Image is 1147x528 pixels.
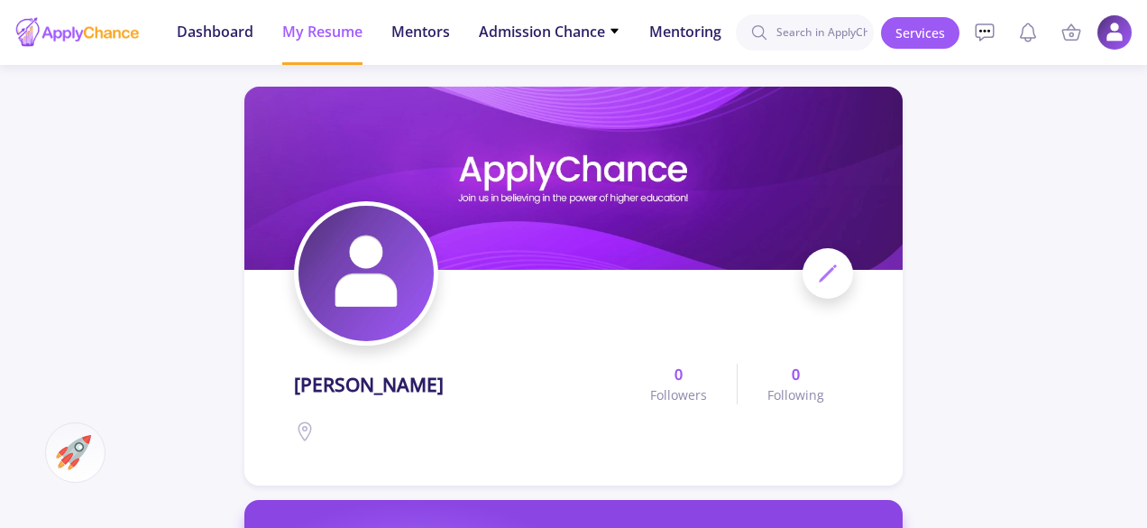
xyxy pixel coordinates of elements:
[56,435,91,470] img: ac-market
[282,21,362,42] span: My Resume
[674,364,683,385] b: 0
[767,385,824,404] span: Following
[881,17,959,49] a: Services
[736,14,874,51] input: Search in ApplyChance
[649,21,721,42] span: Mentoring
[294,371,444,400] span: [PERSON_NAME]
[479,21,620,42] span: Admission Chance
[391,21,450,42] span: Mentors
[792,364,800,385] b: 0
[177,21,253,42] span: Dashboard
[650,385,707,404] span: Followers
